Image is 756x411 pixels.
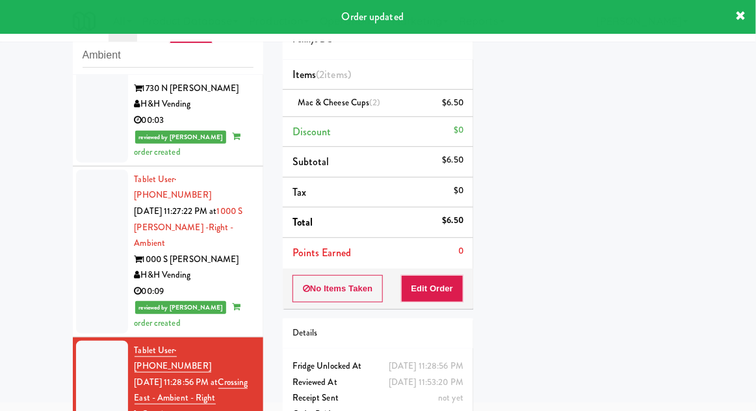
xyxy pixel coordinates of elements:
[73,166,263,338] li: Tablet User· [PHONE_NUMBER][DATE] 11:27:22 PM at1000 S [PERSON_NAME] -Right - Ambient1000 S [PERS...
[135,96,254,113] div: H&H Vending
[293,154,330,169] span: Subtotal
[325,67,348,82] ng-pluralize: items
[135,81,254,97] div: 1730 N [PERSON_NAME]
[370,96,381,109] span: (2)
[389,358,463,375] div: [DATE] 11:28:56 PM
[135,173,211,202] a: Tablet User· [PHONE_NUMBER]
[135,205,243,249] a: 1000 S [PERSON_NAME] -Right - Ambient
[293,358,463,375] div: Fridge Unlocked At
[342,9,404,24] span: Order updated
[135,252,254,268] div: 1000 S [PERSON_NAME]
[293,275,384,302] button: No Items Taken
[438,391,463,404] span: not yet
[401,275,464,302] button: Edit Order
[454,183,463,199] div: $0
[135,301,227,314] span: reviewed by [PERSON_NAME]
[458,243,463,259] div: 0
[443,152,464,168] div: $6.50
[389,375,463,391] div: [DATE] 11:53:20 PM
[443,213,464,229] div: $6.50
[135,131,227,144] span: reviewed by [PERSON_NAME]
[293,35,463,45] h5: Pennys DC
[316,67,351,82] span: (2 )
[135,267,254,284] div: H&H Vending
[454,122,463,139] div: $0
[293,185,306,200] span: Tax
[135,284,254,300] div: 00:09
[293,325,463,341] div: Details
[135,344,211,373] a: Tablet User· [PHONE_NUMBER]
[293,215,313,230] span: Total
[298,96,381,109] span: Mac & Cheese Cups
[135,376,218,388] span: [DATE] 11:28:56 PM at
[83,44,254,68] input: Search vision orders
[293,375,463,391] div: Reviewed At
[293,245,351,260] span: Points Earned
[293,67,351,82] span: Items
[443,95,464,111] div: $6.50
[135,113,254,129] div: 00:03
[293,124,332,139] span: Discount
[135,205,217,217] span: [DATE] 11:27:22 PM at
[293,390,463,406] div: Receipt Sent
